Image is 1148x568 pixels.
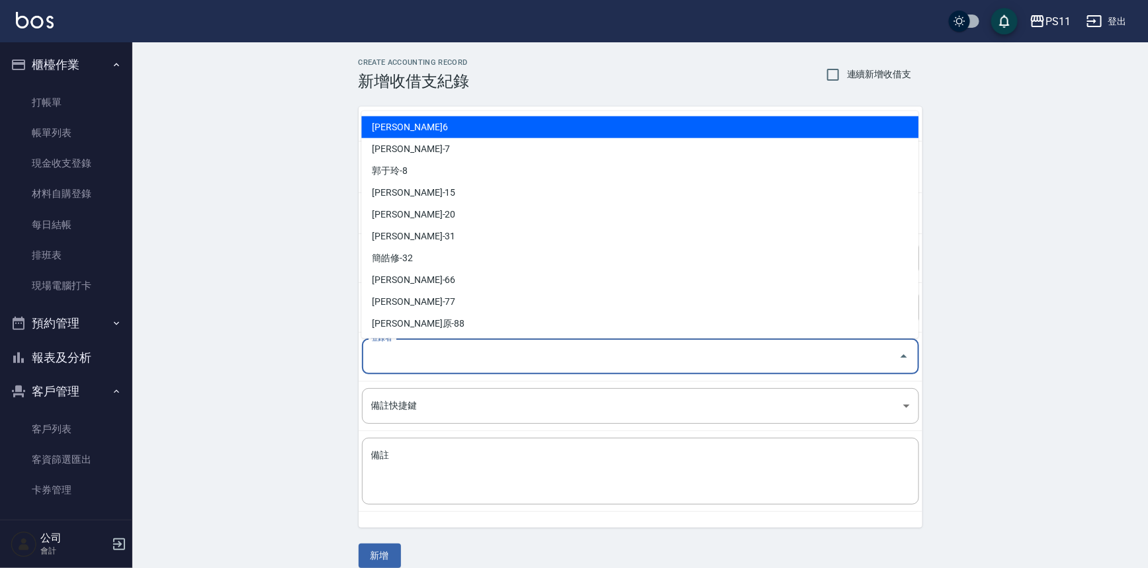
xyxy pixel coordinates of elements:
[361,138,918,160] li: [PERSON_NAME]-7
[5,475,127,505] a: 卡券管理
[361,269,918,291] li: [PERSON_NAME]-66
[5,306,127,341] button: 預約管理
[5,240,127,270] a: 排班表
[5,444,127,475] a: 客資篩選匯出
[847,67,912,81] span: 連續新增收借支
[361,225,918,247] li: [PERSON_NAME]-31
[361,116,918,138] li: [PERSON_NAME]6
[361,313,918,335] li: [PERSON_NAME]原-88
[359,544,401,568] button: 新增
[1081,9,1132,34] button: 登出
[5,87,127,118] a: 打帳單
[359,72,470,91] h3: 新增收借支紀錄
[359,58,470,67] h2: CREATE ACCOUNTING RECORD
[361,291,918,313] li: [PERSON_NAME]-77
[5,374,127,409] button: 客戶管理
[893,346,914,367] button: Close
[5,414,127,444] a: 客戶列表
[361,182,918,204] li: [PERSON_NAME]-15
[361,204,918,225] li: [PERSON_NAME]-20
[11,531,37,557] img: Person
[5,341,127,375] button: 報表及分析
[5,210,127,240] a: 每日結帳
[5,118,127,148] a: 帳單列表
[1024,8,1076,35] button: PS11
[5,48,127,82] button: 櫃檯作業
[5,148,127,179] a: 現金收支登錄
[16,12,54,28] img: Logo
[40,532,108,545] h5: 公司
[361,335,918,356] li: 公司-99
[361,160,918,182] li: 郭于玲-8
[40,545,108,557] p: 會計
[5,511,127,546] button: 行銷工具
[371,333,392,343] label: 登錄者
[5,179,127,209] a: 材料自購登錄
[1045,13,1071,30] div: PS11
[991,8,1018,34] button: save
[361,247,918,269] li: 簡皓修-32
[5,270,127,301] a: 現場電腦打卡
